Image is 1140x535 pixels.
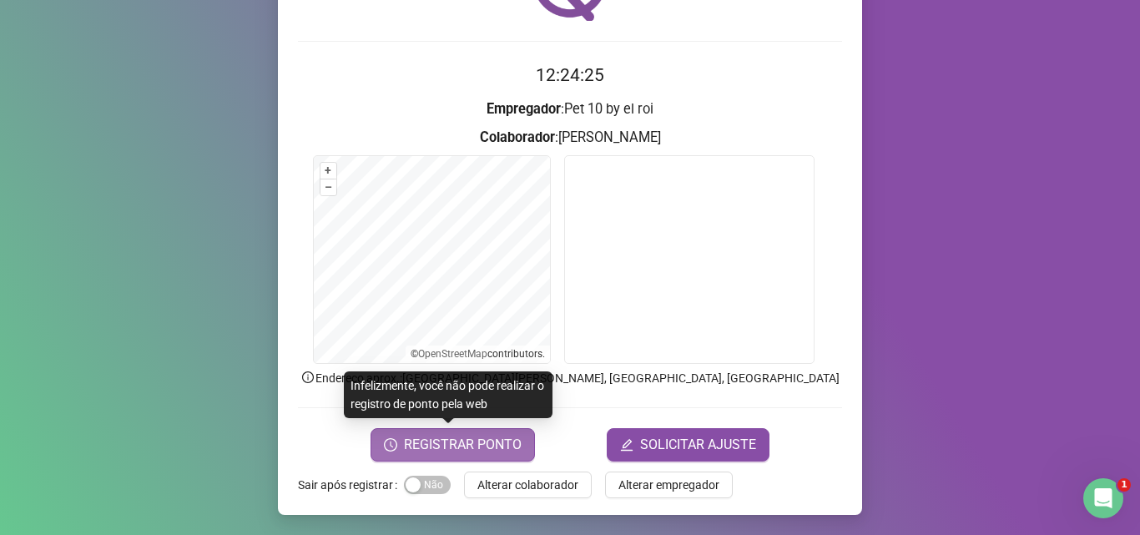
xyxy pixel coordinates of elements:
[298,369,842,387] p: Endereço aprox. : [GEOGRAPHIC_DATA][PERSON_NAME], [GEOGRAPHIC_DATA], [GEOGRAPHIC_DATA]
[620,438,633,452] span: edit
[411,348,545,360] li: © contributors.
[298,127,842,149] h3: : [PERSON_NAME]
[320,163,336,179] button: +
[320,179,336,195] button: –
[1117,478,1131,492] span: 1
[605,472,733,498] button: Alterar empregador
[344,371,552,418] div: Infelizmente, você não pode realizar o registro de ponto pela web
[607,428,769,462] button: editSOLICITAR AJUSTE
[480,129,555,145] strong: Colaborador
[618,476,719,494] span: Alterar empregador
[300,370,315,385] span: info-circle
[487,101,561,117] strong: Empregador
[298,472,404,498] label: Sair após registrar
[640,435,756,455] span: SOLICITAR AJUSTE
[384,438,397,452] span: clock-circle
[464,472,592,498] button: Alterar colaborador
[371,428,535,462] button: REGISTRAR PONTO
[1083,478,1123,518] iframe: Intercom live chat
[418,348,487,360] a: OpenStreetMap
[477,476,578,494] span: Alterar colaborador
[404,435,522,455] span: REGISTRAR PONTO
[536,65,604,85] time: 12:24:25
[298,98,842,120] h3: : Pet 10 by el roi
